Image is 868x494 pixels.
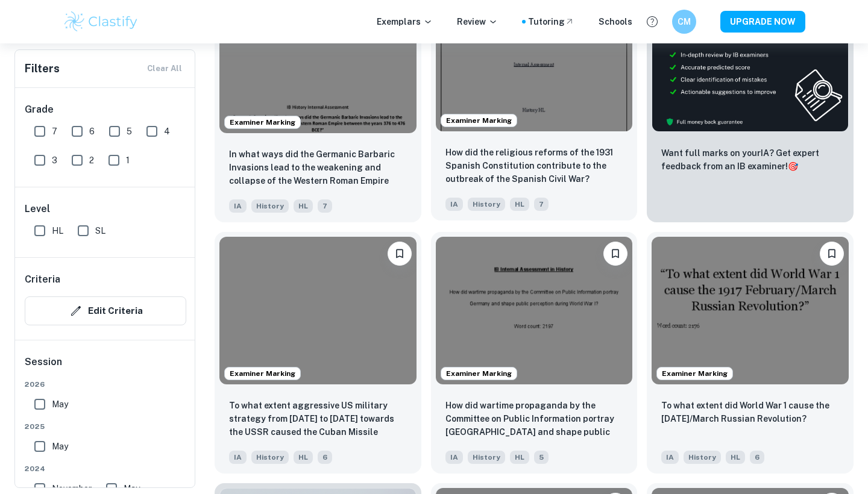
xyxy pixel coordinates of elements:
span: IA [229,451,247,464]
button: Bookmark [820,242,844,266]
span: 7 [318,199,332,213]
span: IA [445,198,463,211]
span: 6 [750,451,764,464]
a: Examiner MarkingBookmarkTo what extent did World War 1 cause the 1917 February/March Russian Revo... [647,232,854,474]
span: History [684,451,721,464]
span: Examiner Marking [657,368,732,379]
span: 2024 [25,463,186,474]
button: Help and Feedback [642,11,662,32]
span: History [251,451,289,464]
span: History [468,198,505,211]
p: Want full marks on your IA ? Get expert feedback from an IB examiner! [661,146,839,173]
span: Examiner Marking [225,117,300,128]
a: Examiner MarkingBookmarkHow did wartime propaganda by the Committee on Public Information portray... [431,232,638,474]
span: 1 [126,154,130,167]
h6: Filters [25,60,60,77]
span: 2 [89,154,94,167]
span: History [251,199,289,213]
p: In what ways did the Germanic Barbaric Invasions lead to the weakening and collapse of the Wester... [229,148,407,189]
span: Examiner Marking [441,368,517,379]
span: HL [510,451,529,464]
img: History IA example thumbnail: How did wartime propaganda by the Commit [436,237,633,384]
span: HL [294,199,313,213]
h6: Criteria [25,272,60,287]
span: 4 [164,125,170,138]
h6: Grade [25,102,186,117]
p: Exemplars [377,15,433,28]
button: Bookmark [603,242,627,266]
p: How did wartime propaganda by the Committee on Public Information portray Germany and shape publi... [445,399,623,440]
button: UPGRADE NOW [720,11,805,33]
span: 7 [534,198,549,211]
a: Examiner MarkingBookmarkTo what extent aggressive US military strategy from 1953 to 1962 towards ... [215,232,421,474]
img: History IA example thumbnail: To what extent did World War 1 cause the [652,237,849,384]
h6: Session [25,355,186,379]
a: Tutoring [528,15,574,28]
button: CM [672,10,696,34]
span: SL [95,224,105,237]
span: 2026 [25,379,186,390]
button: Bookmark [388,242,412,266]
span: IA [229,199,247,213]
span: HL [510,198,529,211]
span: HL [52,224,63,237]
span: IA [445,451,463,464]
p: How did the religious reforms of the 1931 Spanish Constitution contribute to the outbreak of the ... [445,146,623,186]
h6: CM [678,15,691,28]
span: Examiner Marking [441,115,517,126]
h6: Level [25,202,186,216]
a: Schools [599,15,632,28]
span: 5 [127,125,132,138]
span: HL [294,451,313,464]
span: HL [726,451,745,464]
span: May [52,398,68,411]
span: History [468,451,505,464]
button: Edit Criteria [25,296,186,325]
span: 7 [52,125,57,138]
span: Examiner Marking [225,368,300,379]
img: Clastify logo [63,10,139,34]
span: 2025 [25,421,186,432]
span: 6 [318,451,332,464]
p: Review [457,15,498,28]
span: 🎯 [788,161,798,171]
span: 6 [89,125,95,138]
p: To what extent did World War 1 cause the 1917 February/March Russian Revolution? [661,399,839,425]
span: 3 [52,154,57,167]
span: IA [661,451,679,464]
img: History IA example thumbnail: To what extent aggressive US military st [219,237,417,384]
p: To what extent aggressive US military strategy from 1953 to 1962 towards the USSR caused the Cuba... [229,399,407,440]
span: May [52,440,68,453]
span: 5 [534,451,549,464]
